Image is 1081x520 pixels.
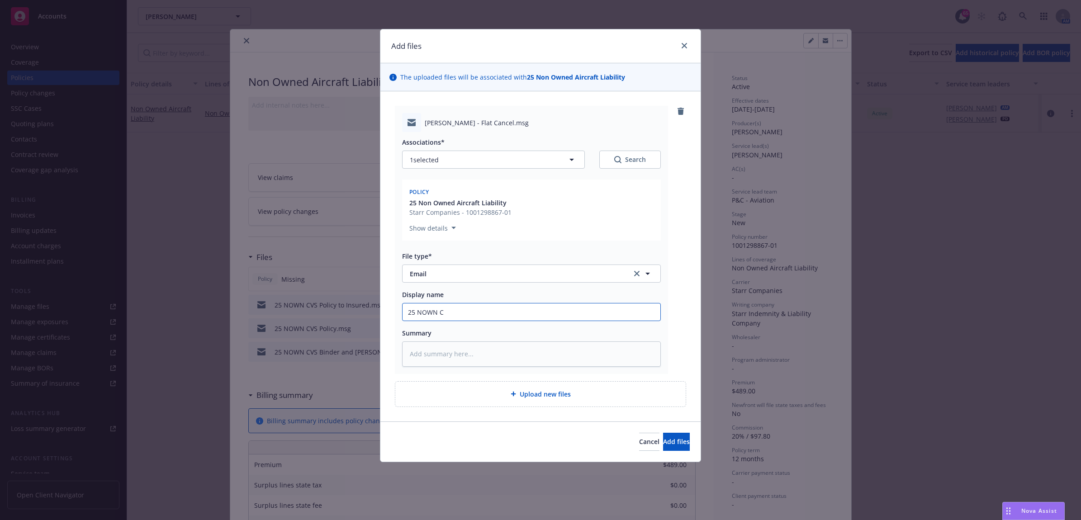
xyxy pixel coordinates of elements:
span: Summary [402,329,431,337]
button: Emailclear selection [402,265,661,283]
div: Drag to move [1003,502,1014,520]
a: clear selection [631,268,642,279]
span: Display name [402,290,444,299]
span: Email [410,269,619,279]
span: Nova Assist [1021,507,1057,515]
button: Nova Assist [1002,502,1065,520]
input: Add display name here... [403,303,660,321]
